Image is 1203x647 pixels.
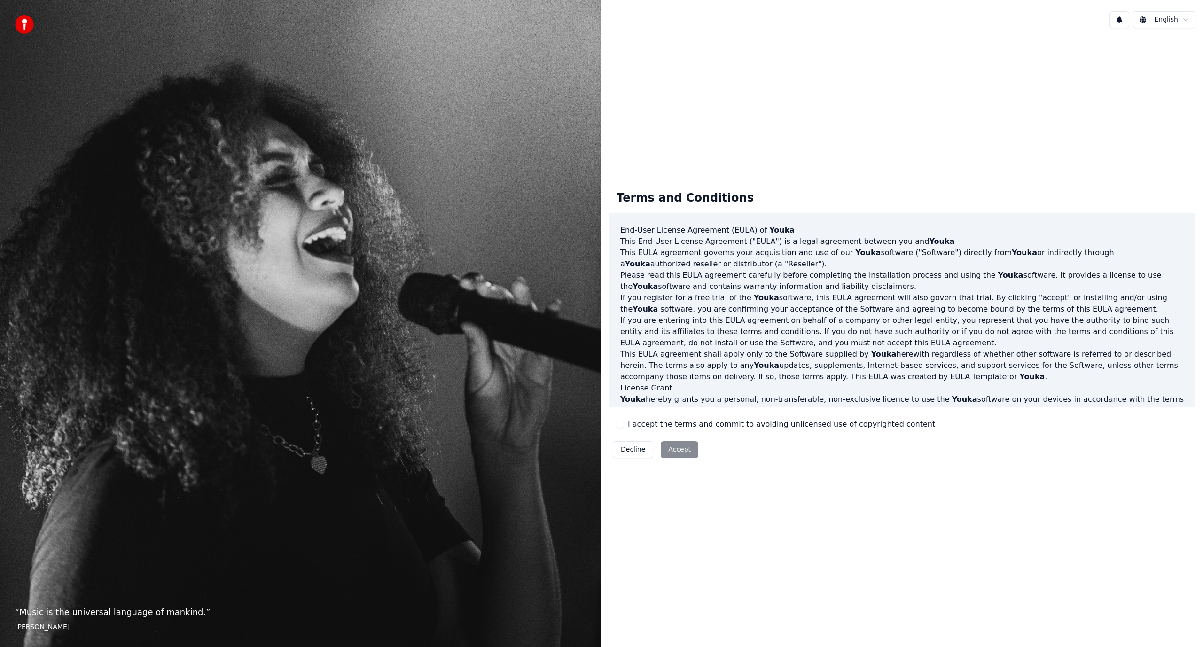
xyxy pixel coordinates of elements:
[15,623,586,632] footer: [PERSON_NAME]
[625,259,650,268] span: Youka
[998,271,1023,280] span: Youka
[754,293,779,302] span: Youka
[620,394,1184,416] p: hereby grants you a personal, non-transferable, non-exclusive licence to use the software on your...
[620,292,1184,315] p: If you register for a free trial of the software, this EULA agreement will also govern that trial...
[620,315,1184,349] p: If you are entering into this EULA agreement on behalf of a company or other legal entity, you re...
[15,606,586,619] p: “ Music is the universal language of mankind. ”
[754,361,779,370] span: Youka
[769,226,795,234] span: Youka
[620,349,1184,382] p: This EULA agreement shall apply only to the Software supplied by herewith regardless of whether o...
[620,225,1184,236] h3: End-User License Agreement (EULA) of
[15,15,34,34] img: youka
[1019,372,1045,381] span: Youka
[620,236,1184,247] p: This End-User License Agreement ("EULA") is a legal agreement between you and
[633,304,658,313] span: Youka
[620,247,1184,270] p: This EULA agreement governs your acquisition and use of our software ("Software") directly from o...
[613,441,653,458] button: Decline
[620,270,1184,292] p: Please read this EULA agreement carefully before completing the installation process and using th...
[620,382,1184,394] h3: License Grant
[633,282,658,291] span: Youka
[950,372,1007,381] a: EULA Template
[628,419,935,430] label: I accept the terms and commit to avoiding unlicensed use of copyrighted content
[620,395,646,404] span: Youka
[1012,248,1037,257] span: Youka
[952,395,977,404] span: Youka
[929,237,954,246] span: Youka
[609,183,761,213] div: Terms and Conditions
[871,350,897,359] span: Youka
[855,248,881,257] span: Youka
